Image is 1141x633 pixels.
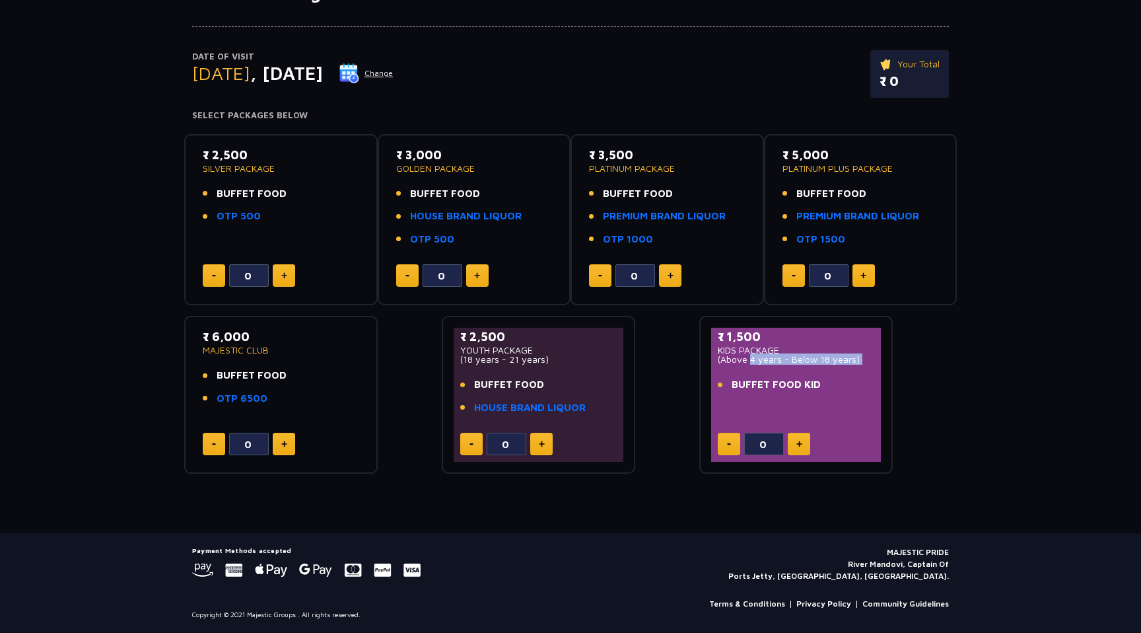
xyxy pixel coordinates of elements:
p: KIDS PACKAGE [718,346,874,355]
a: HOUSE BRAND LIQUOR [410,209,522,224]
a: OTP 6500 [217,391,267,406]
a: Community Guidelines [862,598,949,610]
a: PREMIUM BRAND LIQUOR [796,209,919,224]
img: plus [860,272,866,279]
span: BUFFET FOOD [796,186,866,202]
img: plus [796,441,802,447]
a: OTP 1500 [796,232,845,247]
span: [DATE] [192,62,250,84]
a: OTP 500 [217,209,261,224]
span: BUFFET FOOD [410,186,480,202]
span: BUFFET FOOD [603,186,673,202]
img: ticket [880,57,893,71]
h4: Select Packages Below [192,110,949,121]
a: PREMIUM BRAND LIQUOR [603,209,726,224]
p: ₹ 2,500 [460,328,617,346]
p: PLATINUM PLUS PACKAGE [782,164,939,173]
a: HOUSE BRAND LIQUOR [474,400,586,416]
p: ₹ 3,000 [396,146,553,164]
img: minus [212,275,216,277]
p: Copyright © 2021 Majestic Groups . All rights reserved. [192,610,361,620]
p: ₹ 0 [880,71,940,91]
img: minus [792,275,796,277]
img: minus [469,443,473,445]
a: Terms & Conditions [709,598,785,610]
h5: Payment Methods accepted [192,546,421,554]
p: ₹ 2,500 [203,146,359,164]
span: BUFFET FOOD [217,186,287,202]
p: Your Total [880,57,940,71]
a: OTP 1000 [603,232,653,247]
span: , [DATE] [250,62,323,84]
p: (18 years - 21 years) [460,355,617,364]
p: Date of Visit [192,50,394,63]
button: Change [339,63,394,84]
p: YOUTH PACKAGE [460,346,617,355]
p: GOLDEN PACKAGE [396,164,553,173]
img: minus [212,443,216,445]
img: plus [281,272,287,279]
p: (Above 4 years - Below 18 years) [718,355,874,364]
span: BUFFET FOOD KID [732,377,821,392]
img: minus [405,275,409,277]
a: Privacy Policy [796,598,851,610]
img: plus [539,441,545,447]
a: OTP 500 [410,232,454,247]
p: PLATINUM PACKAGE [589,164,745,173]
p: MAJESTIC CLUB [203,346,359,355]
p: ₹ 1,500 [718,328,874,346]
img: plus [474,272,480,279]
img: minus [598,275,602,277]
img: plus [281,441,287,447]
p: ₹ 3,500 [589,146,745,164]
p: MAJESTIC PRIDE River Mandovi, Captain Of Ports Jetty, [GEOGRAPHIC_DATA], [GEOGRAPHIC_DATA]. [728,546,949,582]
img: minus [727,443,731,445]
span: BUFFET FOOD [217,368,287,383]
p: SILVER PACKAGE [203,164,359,173]
p: ₹ 6,000 [203,328,359,346]
span: BUFFET FOOD [474,377,544,392]
p: ₹ 5,000 [782,146,939,164]
img: plus [668,272,674,279]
